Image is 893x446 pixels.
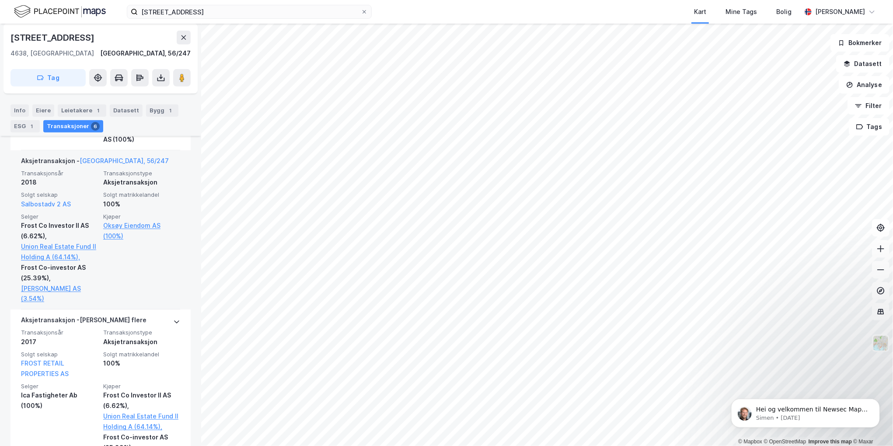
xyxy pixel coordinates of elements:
[103,358,180,369] div: 100%
[103,191,180,199] span: Solgt matrikkelandel
[21,177,98,188] div: 2018
[21,220,98,241] div: Frost Co Investor II AS (6.62%),
[21,390,98,411] div: Ica Fastigheter Ab (100%)
[815,7,865,17] div: [PERSON_NAME]
[10,104,29,116] div: Info
[103,383,180,390] span: Kjøper
[21,383,98,390] span: Selger
[21,262,98,283] div: Frost Co-investor AS (25.39%),
[58,104,106,116] div: Leietakere
[872,335,889,352] img: Z
[32,104,54,116] div: Eiere
[21,170,98,177] span: Transaksjonsår
[21,200,71,208] a: Salbostadv 2 AS
[738,439,762,445] a: Mapbox
[103,390,180,411] div: Frost Co Investor II AS (6.62%),
[21,337,98,347] div: 2017
[718,380,893,442] iframe: Intercom notifications message
[836,55,890,73] button: Datasett
[10,48,94,59] div: 4638, [GEOGRAPHIC_DATA]
[21,241,98,262] a: Union Real Estate Fund II Holding A (64.14%),
[809,439,852,445] a: Improve this map
[94,106,103,115] div: 1
[138,5,361,18] input: Søk på adresse, matrikkel, gårdeiere, leietakere eller personer
[848,97,890,115] button: Filter
[10,69,86,87] button: Tag
[21,156,169,170] div: Aksjetransaksjon -
[91,122,100,130] div: 6
[10,31,96,45] div: [STREET_ADDRESS]
[14,4,106,19] img: logo.f888ab2527a4732fd821a326f86c7f29.svg
[103,199,180,209] div: 100%
[103,220,180,241] a: Oksøy Eiendom AS (100%)
[103,411,180,432] a: Union Real Estate Fund II Holding A (64.14%),
[28,122,36,130] div: 1
[103,177,180,188] div: Aksjetransaksjon
[830,34,890,52] button: Bokmerker
[839,76,890,94] button: Analyse
[21,329,98,336] span: Transaksjonsår
[726,7,757,17] div: Mine Tags
[21,359,69,377] a: FROST RETAIL PROPERTIES AS
[103,337,180,347] div: Aksjetransaksjon
[21,213,98,220] span: Selger
[43,120,103,132] div: Transaksjoner
[103,329,180,336] span: Transaksjonstype
[80,157,169,164] a: [GEOGRAPHIC_DATA], 56/247
[103,351,180,358] span: Solgt matrikkelandel
[21,283,98,304] a: [PERSON_NAME] AS (3.54%)
[146,104,178,116] div: Bygg
[21,351,98,358] span: Solgt selskap
[764,439,806,445] a: OpenStreetMap
[10,120,40,132] div: ESG
[166,106,175,115] div: 1
[103,213,180,220] span: Kjøper
[103,170,180,177] span: Transaksjonstype
[694,7,706,17] div: Kart
[776,7,792,17] div: Bolig
[849,118,890,136] button: Tags
[100,48,191,59] div: [GEOGRAPHIC_DATA], 56/247
[21,315,147,329] div: Aksjetransaksjon - [PERSON_NAME] flere
[110,104,143,116] div: Datasett
[21,191,98,199] span: Solgt selskap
